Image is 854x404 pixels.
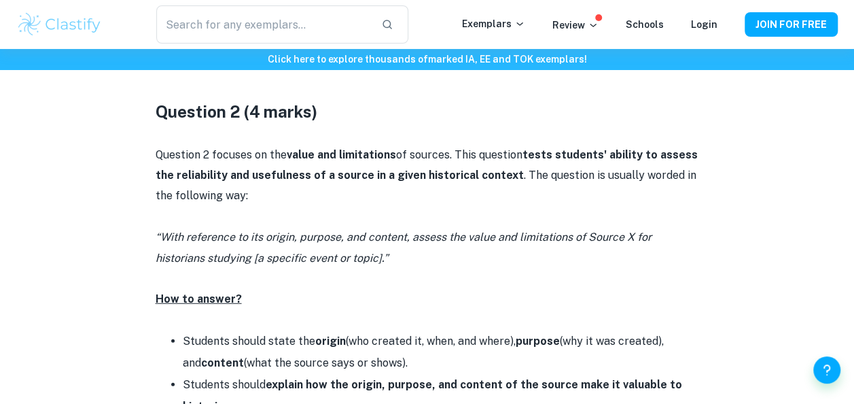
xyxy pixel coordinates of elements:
[16,11,103,38] img: Clastify logo
[287,148,396,161] strong: value and limitations
[201,356,244,369] strong: content
[156,292,242,305] u: How to answer?
[516,335,560,348] strong: purpose
[3,52,851,67] h6: Click here to explore thousands of marked IA, EE and TOK exemplars !
[156,99,699,124] h3: Question 2 (4 marks)
[626,19,664,30] a: Schools
[813,356,840,384] button: Help and Feedback
[156,231,652,264] i: “With reference to its origin, purpose, and content, assess the value and limitations of Source X...
[552,18,599,33] p: Review
[156,145,699,207] p: Question 2 focuses on the of sources. This question . The question is usually worded in the follo...
[156,148,698,182] strong: tests students' ability to assess the reliability and usefulness of a source in a given historica...
[745,12,838,37] button: JOIN FOR FREE
[691,19,717,30] a: Login
[156,5,370,44] input: Search for any exemplars...
[183,331,699,374] li: Students should state the (who created it, when, and where), (why it was created), and (what the ...
[462,16,525,31] p: Exemplars
[315,335,346,348] strong: origin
